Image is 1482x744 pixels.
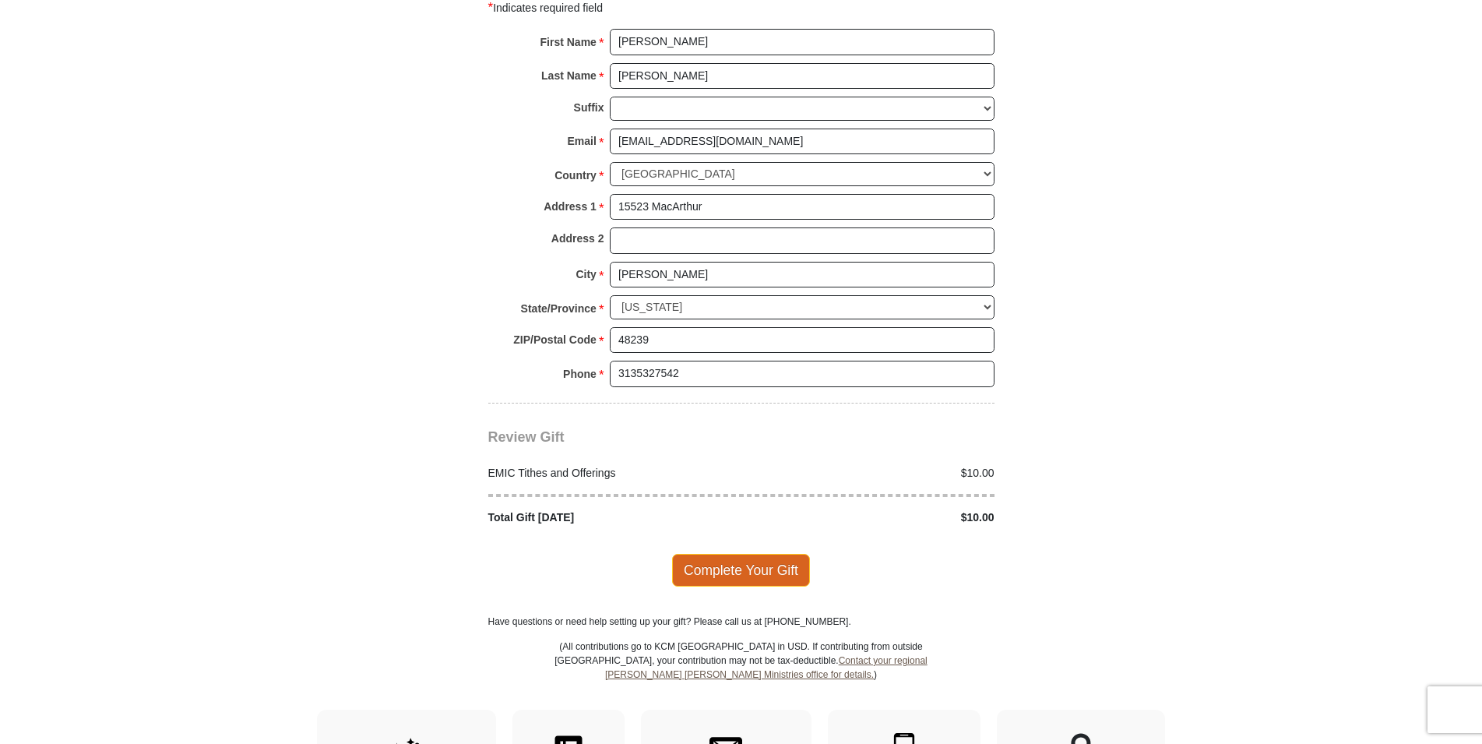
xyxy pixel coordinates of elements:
strong: Address 2 [551,227,604,249]
div: $10.00 [741,465,1003,481]
p: Have questions or need help setting up your gift? Please call us at [PHONE_NUMBER]. [488,615,994,629]
strong: Email [568,130,597,152]
strong: Phone [563,363,597,385]
p: (All contributions go to KCM [GEOGRAPHIC_DATA] in USD. If contributing from outside [GEOGRAPHIC_D... [554,640,928,710]
a: Contact your regional [PERSON_NAME] [PERSON_NAME] Ministries office for details. [605,655,928,680]
span: Complete Your Gift [672,554,810,587]
strong: Country [554,164,597,186]
div: Total Gift [DATE] [480,510,741,526]
strong: Last Name [541,65,597,86]
div: $10.00 [741,510,1003,526]
strong: State/Province [521,298,597,319]
strong: ZIP/Postal Code [513,329,597,351]
strong: First Name [540,31,597,53]
strong: City [576,263,596,285]
strong: Address 1 [544,196,597,217]
span: Review Gift [488,429,565,445]
strong: Suffix [574,97,604,118]
div: EMIC Tithes and Offerings [480,465,741,481]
